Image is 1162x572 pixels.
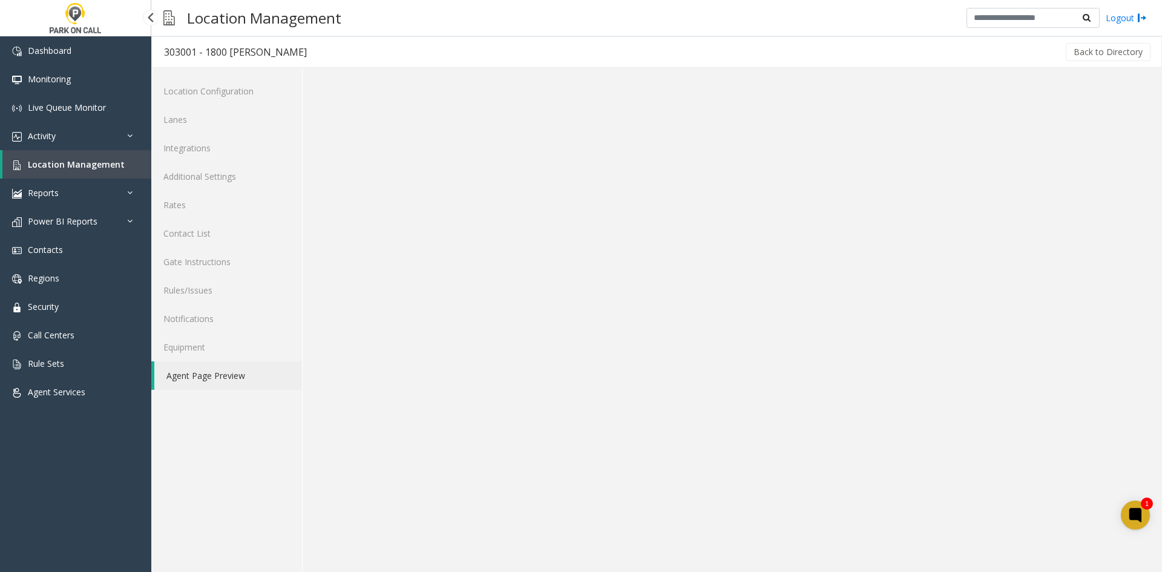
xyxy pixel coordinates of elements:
[151,134,302,162] a: Integrations
[151,77,302,105] a: Location Configuration
[164,44,307,60] div: 303001 - 1800 [PERSON_NAME]
[28,358,64,369] span: Rule Sets
[28,215,97,227] span: Power BI Reports
[181,3,347,33] h3: Location Management
[151,105,302,134] a: Lanes
[12,132,22,142] img: 'icon'
[12,303,22,312] img: 'icon'
[12,274,22,284] img: 'icon'
[12,246,22,255] img: 'icon'
[2,150,151,179] a: Location Management
[12,360,22,369] img: 'icon'
[1106,12,1147,24] a: Logout
[28,272,59,284] span: Regions
[154,361,302,390] a: Agent Page Preview
[28,329,74,341] span: Call Centers
[151,333,302,361] a: Equipment
[28,301,59,312] span: Security
[28,102,106,113] span: Live Queue Monitor
[12,189,22,199] img: 'icon'
[151,304,302,333] a: Notifications
[1066,43,1151,61] button: Back to Directory
[151,162,302,191] a: Additional Settings
[1137,12,1147,24] img: logout
[28,244,63,255] span: Contacts
[28,45,71,56] span: Dashboard
[12,388,22,398] img: 'icon'
[163,3,175,33] img: pageIcon
[28,159,125,170] span: Location Management
[12,47,22,56] img: 'icon'
[151,219,302,248] a: Contact List
[1141,498,1153,510] div: 1
[28,73,71,85] span: Monitoring
[12,331,22,341] img: 'icon'
[12,75,22,85] img: 'icon'
[28,130,56,142] span: Activity
[151,248,302,276] a: Gate Instructions
[12,160,22,170] img: 'icon'
[12,217,22,227] img: 'icon'
[28,386,85,398] span: Agent Services
[151,276,302,304] a: Rules/Issues
[12,104,22,113] img: 'icon'
[28,187,59,199] span: Reports
[151,191,302,219] a: Rates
